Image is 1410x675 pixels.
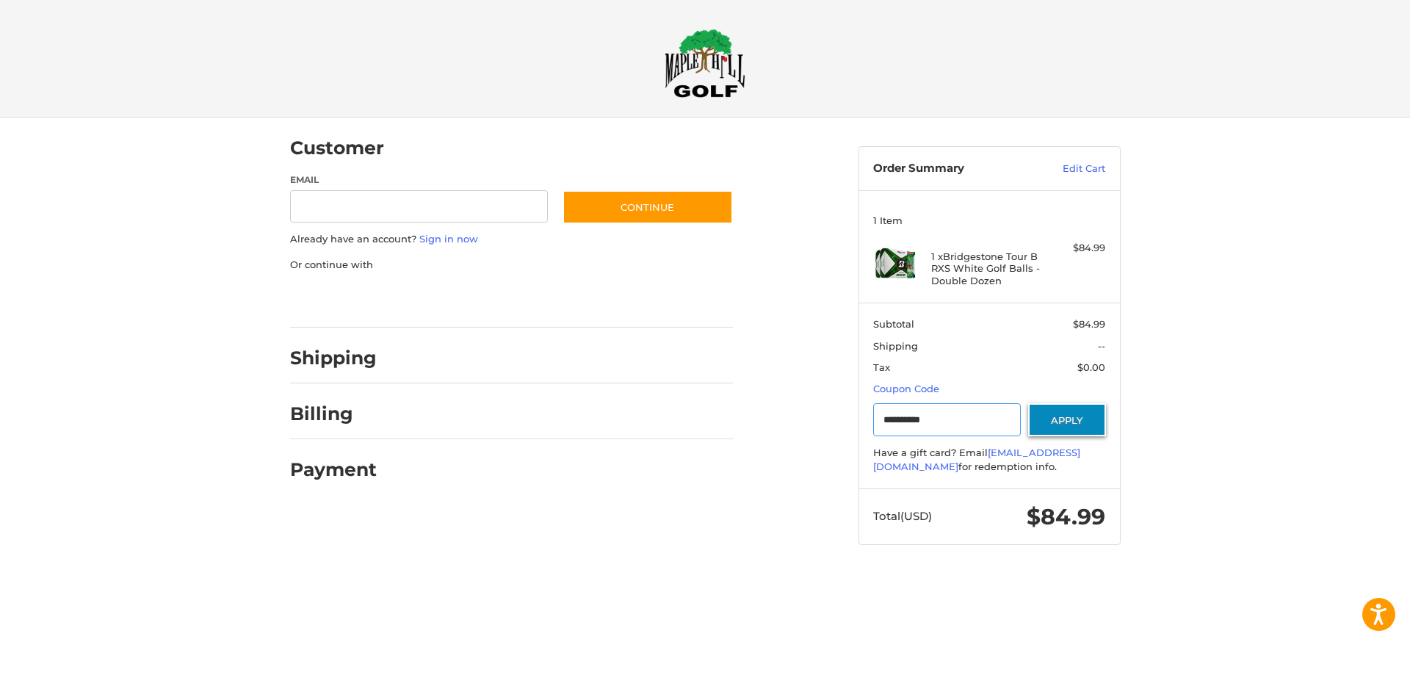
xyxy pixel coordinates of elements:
[873,318,914,330] span: Subtotal
[290,403,376,425] h2: Billing
[873,383,939,394] a: Coupon Code
[290,232,733,247] p: Already have an account?
[1077,361,1105,373] span: $0.00
[534,286,644,313] iframe: PayPal-venmo
[290,458,377,481] h2: Payment
[419,233,478,245] a: Sign in now
[290,258,733,272] p: Or continue with
[873,361,890,373] span: Tax
[1098,340,1105,352] span: --
[290,173,549,187] label: Email
[873,340,918,352] span: Shipping
[1028,403,1106,436] button: Apply
[290,137,384,159] h2: Customer
[285,286,395,313] iframe: PayPal-paypal
[873,446,1105,474] div: Have a gift card? Email for redemption info.
[1289,635,1410,675] iframe: Google Customer Reviews
[931,250,1044,286] h4: 1 x Bridgestone Tour B RXS White Golf Balls - Double Dozen
[873,162,1031,176] h3: Order Summary
[873,509,932,523] span: Total (USD)
[873,214,1105,226] h3: 1 Item
[290,347,377,369] h2: Shipping
[1031,162,1105,176] a: Edit Cart
[563,190,733,224] button: Continue
[1027,503,1105,530] span: $84.99
[1073,318,1105,330] span: $84.99
[1047,241,1105,256] div: $84.99
[665,29,745,98] img: Maple Hill Golf
[410,286,520,313] iframe: PayPal-paylater
[873,403,1021,436] input: Gift Certificate or Coupon Code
